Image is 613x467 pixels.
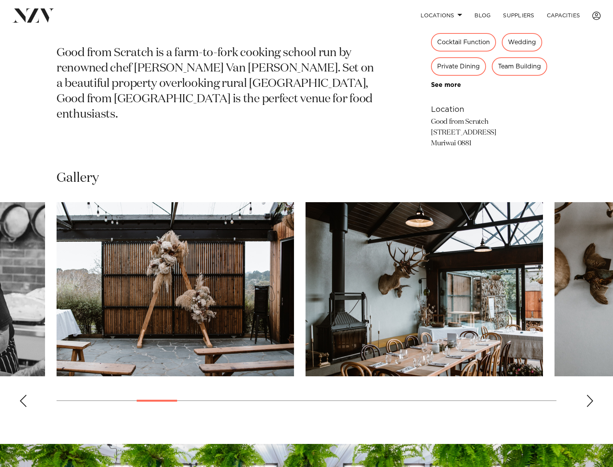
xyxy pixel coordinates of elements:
[431,117,556,149] p: Good from Scratch [STREET_ADDRESS] Muriwai 0881
[57,46,376,122] p: Good from Scratch is a farm-to-fork cooking school run by renowned chef [PERSON_NAME] Van [PERSON...
[468,7,497,24] a: BLOG
[431,104,556,115] h6: Location
[431,33,496,52] div: Cocktail Function
[492,57,547,76] div: Team Building
[502,33,542,52] div: Wedding
[414,7,468,24] a: Locations
[306,202,543,376] swiper-slide: 6 / 25
[497,7,540,24] a: SUPPLIERS
[431,57,486,76] div: Private Dining
[12,8,54,22] img: nzv-logo.png
[57,170,99,187] h2: Gallery
[57,202,294,376] swiper-slide: 5 / 25
[541,7,586,24] a: Capacities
